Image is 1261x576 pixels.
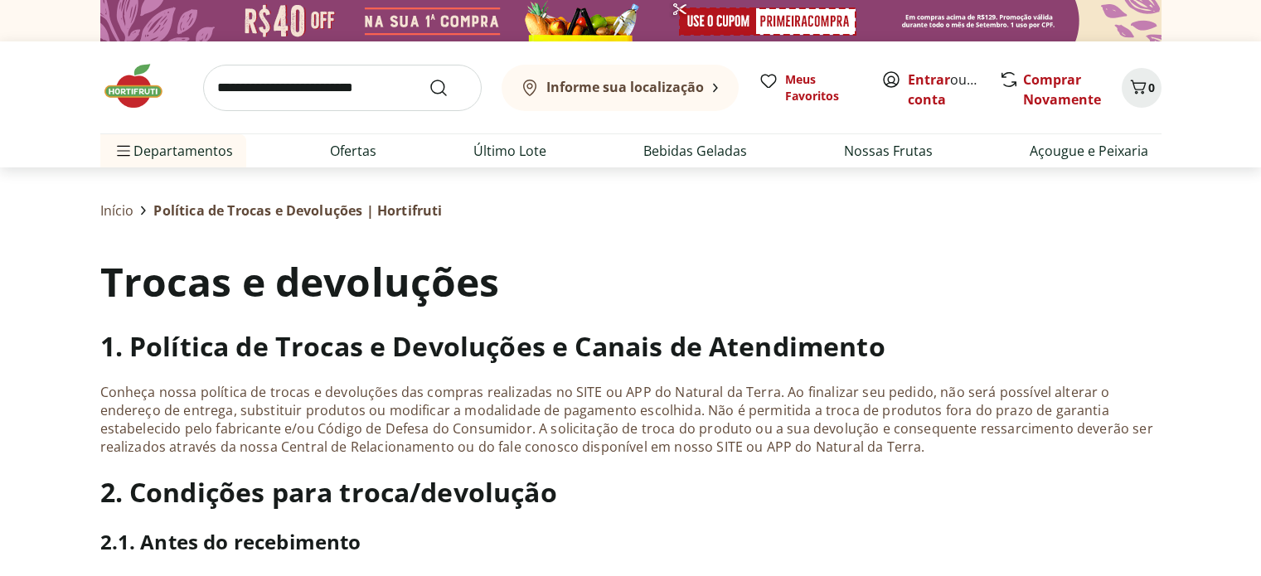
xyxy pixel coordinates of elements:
img: Hortifruti [100,61,183,111]
h3: 2. Condições para troca/devolução [100,476,1162,509]
button: Menu [114,131,133,171]
span: Departamentos [114,131,233,171]
span: 0 [1148,80,1155,95]
h1: Trocas e devoluções [100,254,1162,310]
button: Submit Search [429,78,468,98]
input: search [203,65,482,111]
h4: 2.1. Antes do recebimento [100,529,1162,555]
a: Bebidas Geladas [643,141,747,161]
a: Início [100,204,134,217]
a: Meus Favoritos [759,71,861,104]
span: ou [908,70,982,109]
a: Nossas Frutas [844,141,933,161]
p: Conheça nossa política de trocas e devoluções das compras realizadas no SITE ou APP do Natural da... [100,383,1162,456]
a: Último Lote [473,141,546,161]
a: Ofertas [330,141,376,161]
a: Comprar Novamente [1023,70,1101,109]
button: Informe sua localização [502,65,739,111]
button: Carrinho [1122,68,1162,108]
span: Meus Favoritos [785,71,861,104]
a: Entrar [908,70,950,89]
b: Informe sua localização [546,78,704,96]
h3: 1. Política de Trocas e Devoluções e Canais de Atendimento [100,330,1162,363]
a: Açougue e Peixaria [1030,141,1148,161]
a: Criar conta [908,70,999,109]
